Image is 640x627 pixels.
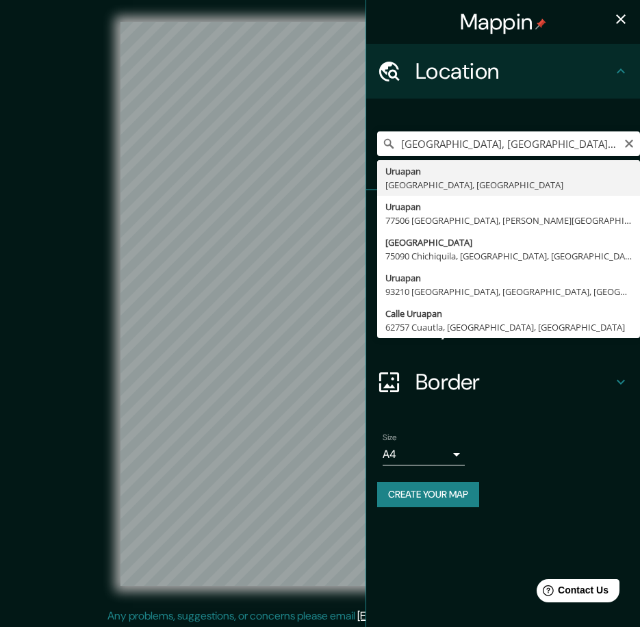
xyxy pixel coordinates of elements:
div: A4 [383,444,465,465]
p: Any problems, suggestions, or concerns please email . [107,608,528,624]
div: 62757 Cuautla, [GEOGRAPHIC_DATA], [GEOGRAPHIC_DATA] [385,320,632,334]
div: Layout [366,300,640,355]
a: [EMAIL_ADDRESS][DOMAIN_NAME] [357,609,526,623]
input: Pick your city or area [377,131,640,156]
div: 77506 [GEOGRAPHIC_DATA], [PERSON_NAME][GEOGRAPHIC_DATA], [GEOGRAPHIC_DATA] [385,214,632,227]
h4: Border [415,368,613,396]
div: Style [366,245,640,300]
h4: Mappin [460,8,547,36]
div: Calle Uruapan [385,307,632,320]
div: [GEOGRAPHIC_DATA], [GEOGRAPHIC_DATA] [385,178,632,192]
div: Location [366,44,640,99]
div: [GEOGRAPHIC_DATA] [385,235,632,249]
div: Pins [366,190,640,245]
div: Uruapan [385,271,632,285]
div: 75090 Chichiquila, [GEOGRAPHIC_DATA], [GEOGRAPHIC_DATA] [385,249,632,263]
div: Uruapan [385,200,632,214]
button: Create your map [377,482,479,507]
h4: Layout [415,313,613,341]
canvas: Map [120,22,520,586]
button: Clear [624,136,635,149]
iframe: Help widget launcher [518,574,625,612]
img: pin-icon.png [535,18,546,29]
div: Uruapan [385,164,632,178]
h4: Location [415,57,613,85]
div: 93210 [GEOGRAPHIC_DATA], [GEOGRAPHIC_DATA], [GEOGRAPHIC_DATA] [385,285,632,298]
div: Border [366,355,640,409]
label: Size [383,432,397,444]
